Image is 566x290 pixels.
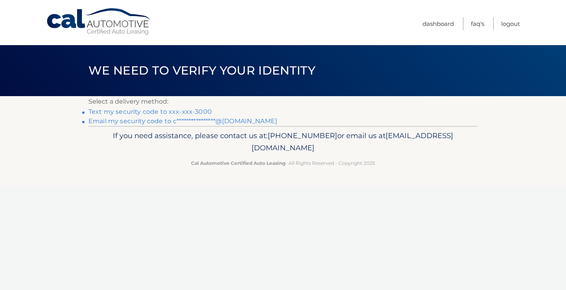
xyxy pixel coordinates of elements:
[88,96,478,107] p: Select a delivery method:
[46,8,152,36] a: Cal Automotive
[191,160,285,166] strong: Cal Automotive Certified Auto Leasing
[501,17,520,30] a: Logout
[88,108,212,115] a: Text my security code to xxx-xxx-3000
[423,17,454,30] a: Dashboard
[88,63,315,78] span: We need to verify your identity
[94,159,472,167] p: - All Rights Reserved - Copyright 2025
[94,129,472,155] p: If you need assistance, please contact us at: or email us at
[471,17,484,30] a: FAQ's
[268,131,337,140] span: [PHONE_NUMBER]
